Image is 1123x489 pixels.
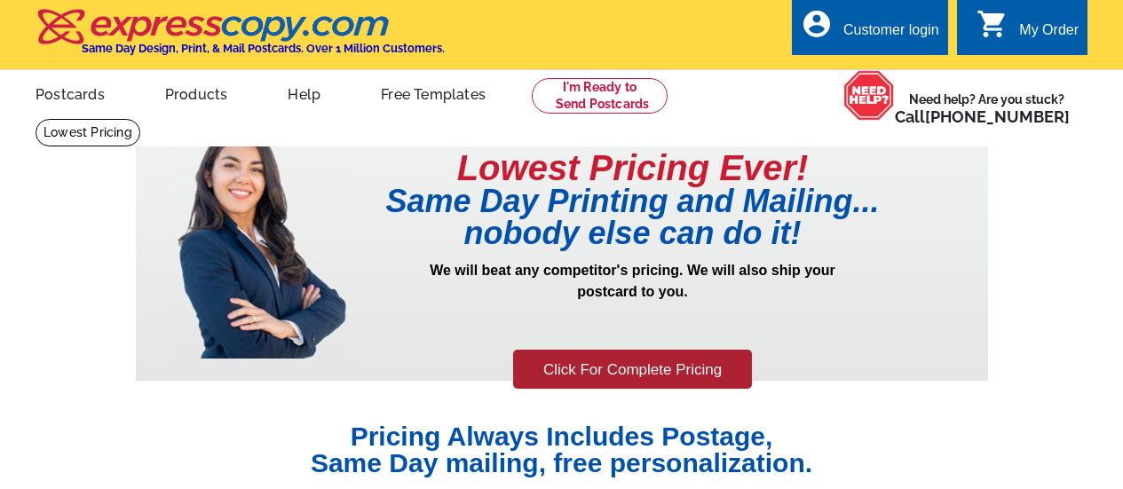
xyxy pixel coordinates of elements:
span: Call [895,107,1070,126]
a: Same Day Design, Print, & Mail Postcards. Over 1 Million Customers. [36,21,445,55]
a: Click For Complete Pricing [513,350,752,390]
i: account_circle [801,8,833,40]
h1: Pricing Always Includes Postage, Same Day mailing, free personalization. [136,423,988,477]
h4: Same Day Design, Print, & Mail Postcards. Over 1 Million Customers. [82,42,445,55]
img: help [843,70,895,121]
a: Free Templates [352,72,514,114]
a: shopping_cart My Order [977,20,1079,42]
div: Customer login [843,22,939,47]
i: shopping_cart [977,8,1008,40]
a: Postcards [7,72,133,114]
a: Help [259,72,349,114]
a: [PHONE_NUMBER] [925,107,1070,126]
div: My Order [1019,22,1079,47]
h1: Lowest Pricing Ever! [349,150,917,185]
a: Products [137,72,257,114]
p: We will beat any competitor's pricing. We will also ship your postcard to you. [349,260,917,347]
h1: Same Day Printing and Mailing... nobody else can do it! [349,185,917,249]
a: account_circle Customer login [801,20,939,42]
span: Need help? Are you stuck? [895,91,1079,126]
img: prepricing-girl.png [176,118,348,359]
